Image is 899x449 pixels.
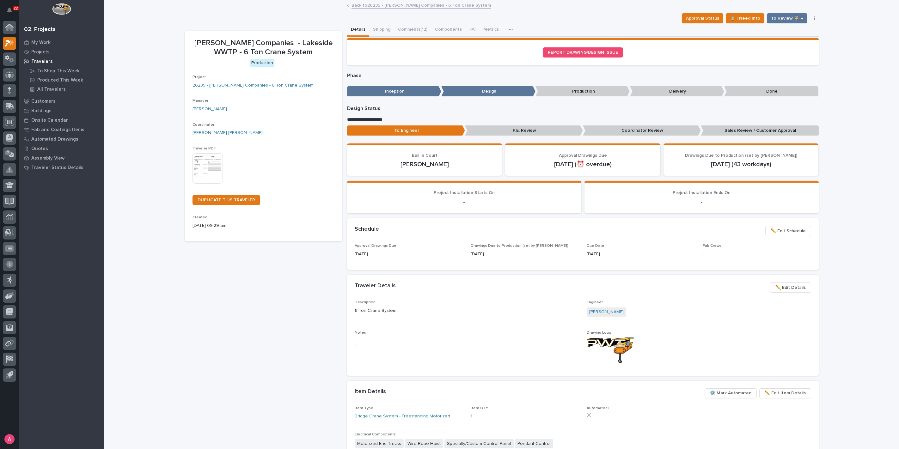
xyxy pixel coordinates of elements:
[24,66,104,75] a: To Shop This Week
[347,73,819,79] p: Phase
[685,153,797,158] span: Drawings Due to Production (set by [PERSON_NAME])
[24,26,56,33] div: 02. Projects
[369,23,394,37] button: Shipping
[31,146,48,152] p: Quotes
[19,38,104,47] a: My Work
[347,125,465,136] p: To Engineer
[19,47,104,57] a: Projects
[37,87,66,92] p: All Travelers
[250,59,274,67] div: Production
[24,76,104,84] a: Produced This Week
[355,198,574,206] p: -
[19,96,104,106] a: Customers
[19,106,104,115] a: Buildings
[19,134,104,144] a: Automated Drawings
[771,227,806,235] span: ✏️ Edit Schedule
[513,161,653,168] p: [DATE] (⏰ overdue)
[193,130,263,136] a: [PERSON_NAME] [PERSON_NAME]
[37,77,83,83] p: Produced This Week
[355,307,579,314] p: 6 Ton Crane System
[480,23,503,37] button: Metrics
[394,23,431,37] button: Comments (12)
[471,413,579,420] p: 1
[31,137,78,142] p: Automated Drawings
[355,433,396,436] span: Electrical Components
[355,331,366,335] span: Notes
[686,15,719,22] span: Approval Status
[52,3,71,15] img: Workspace Logo
[465,125,583,136] p: P.E. Review
[471,244,568,248] span: Drawings Due to Production (set by [PERSON_NAME])
[31,118,68,123] p: Onsite Calendar
[193,222,334,229] p: [DATE] 09:29 am
[703,251,811,258] p: -
[724,86,818,97] p: Done
[471,251,579,258] p: [DATE]
[355,439,404,448] span: Motorized End Trucks
[31,127,84,133] p: Fab and Coatings Items
[587,251,695,258] p: [DATE]
[24,85,104,94] a: All Travelers
[37,68,80,74] p: To Shop This Week
[587,406,609,410] span: Automated?
[193,39,334,57] p: [PERSON_NAME] Companies - Lakeside WWTP - 6 Ton Crane System
[193,75,206,79] span: Project
[347,106,819,112] p: Design Status
[355,251,463,258] p: [DATE]
[767,13,807,23] button: To Review 👨‍🏭 →
[705,388,757,398] button: ⚙️ Mark Automated
[355,413,450,420] a: Bridge Crane System - Freestanding Motorized
[671,161,811,168] p: [DATE] (43 workdays)
[535,86,630,97] p: Production
[355,388,386,395] h2: Item Details
[19,115,104,125] a: Onsite Calendar
[355,161,495,168] p: [PERSON_NAME]
[31,40,51,46] p: My Work
[682,13,723,23] button: Approval Status
[543,47,623,58] a: REPORT DRAWING/DESIGN ISSUE
[352,1,491,9] a: Back to26235 - [PERSON_NAME] Companies - 6 Ton Crane System
[765,226,811,236] button: ✏️ Edit Schedule
[193,106,227,112] a: [PERSON_NAME]
[198,198,255,202] span: DUPLICATE THIS TRAVELER
[355,342,579,349] p: -
[19,163,104,172] a: Traveler Status Details
[355,226,379,233] h2: Schedule
[630,86,724,97] p: Delivery
[710,389,751,397] span: ⚙️ Mark Automated
[355,406,373,410] span: Item Type
[355,282,396,289] h2: Traveler Details
[193,195,260,205] a: DUPLICATE THIS TRAVELER
[31,59,53,64] p: Travelers
[355,244,396,248] span: Approval Drawings Due
[3,4,16,17] button: Notifications
[193,82,314,89] a: 26235 - [PERSON_NAME] Companies - 6 Ton Crane System
[347,86,441,97] p: Inception
[775,284,806,291] span: ✏️ Edit Details
[589,309,624,315] a: [PERSON_NAME]
[434,191,495,195] span: Project Installation Starts On
[193,123,214,127] span: Coordinator
[19,144,104,153] a: Quotes
[193,147,216,150] span: Traveler PDF
[587,337,634,363] img: sUoVGAyAh-CiRcbpy-60u8EYPlT2fCK3ilTLblcmbKI
[31,49,50,55] p: Projects
[19,57,104,66] a: Travelers
[770,282,811,293] button: ✏️ Edit Details
[466,23,480,37] button: FAI
[31,108,52,114] p: Buildings
[3,433,16,446] button: users-avatar
[559,153,607,158] span: Approval Drawings Due
[726,13,764,23] button: ⏳ I Need Info
[431,23,466,37] button: Components
[355,300,376,304] span: Description
[444,439,514,448] span: Specialty/Custom Control Panel
[19,153,104,163] a: Assembly View
[471,406,488,410] span: Item QTY
[14,6,18,10] p: 22
[347,23,369,37] button: Details
[19,125,104,134] a: Fab and Coatings Items
[703,244,721,248] span: Fab Crews
[8,8,16,18] div: Notifications22
[405,439,443,448] span: Wire Rope Hoist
